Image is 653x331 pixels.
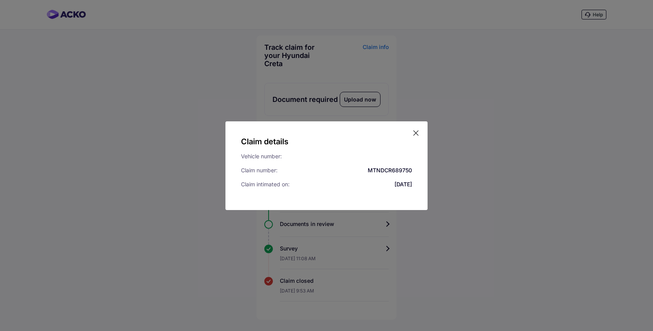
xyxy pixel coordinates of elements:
div: Vehicle number: [241,152,282,160]
h5: Claim details [241,137,412,146]
div: [DATE] [395,180,412,188]
div: Claim number: [241,166,278,174]
div: Claim intimated on: [241,180,290,188]
div: MTNDCR689750 [368,166,412,174]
